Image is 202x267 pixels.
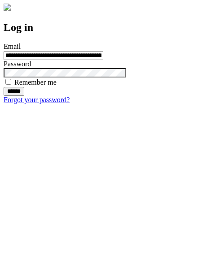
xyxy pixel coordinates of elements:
img: logo-4e3dc11c47720685a147b03b5a06dd966a58ff35d612b21f08c02c0306f2b779.png [4,4,11,11]
label: Email [4,43,21,50]
a: Forgot your password? [4,96,70,103]
h2: Log in [4,22,198,34]
label: Remember me [14,78,57,86]
label: Password [4,60,31,68]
